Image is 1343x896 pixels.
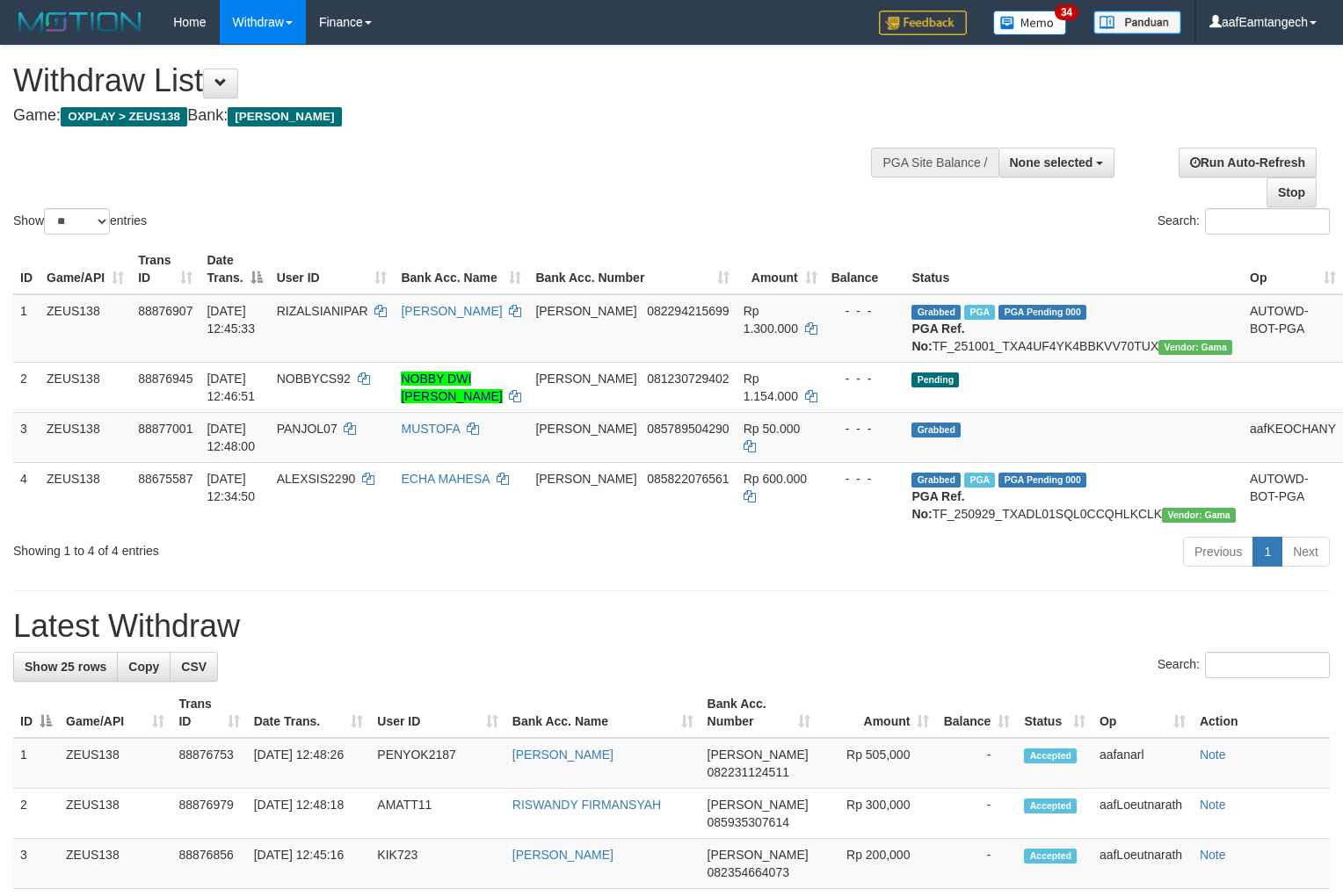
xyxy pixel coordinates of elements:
div: - - - [831,370,898,387]
select: Showentries [44,208,110,235]
span: Accepted [1024,798,1077,813]
span: 88876945 [138,372,192,386]
span: [PERSON_NAME] [535,372,636,386]
td: ZEUS138 [59,738,171,789]
b: PGA Ref. No: [911,489,964,521]
h1: Latest Withdraw [13,609,1330,644]
span: 88675587 [138,472,192,486]
span: 34 [1055,4,1078,20]
td: ZEUS138 [59,839,171,889]
td: - [936,839,1017,889]
td: 1 [13,738,59,789]
th: User ID: activate to sort column ascending [370,688,505,738]
span: ALEXSIS2290 [277,472,356,486]
td: TF_251001_TXA4UF4YK4BBKVV70TUX [904,294,1243,363]
span: Vendor URL: https://trx31.1velocity.biz [1162,508,1236,523]
td: 3 [13,412,40,462]
td: Rp 200,000 [817,839,936,889]
span: [PERSON_NAME] [535,422,636,436]
label: Show entries [13,208,147,235]
span: Copy 082231124511 to clipboard [708,765,789,779]
span: Copy 085789504290 to clipboard [647,422,729,436]
div: - - - [831,302,898,320]
span: [PERSON_NAME] [228,107,341,126]
a: [PERSON_NAME] [512,748,613,762]
a: RISWANDY FIRMANSYAH [512,798,661,812]
h4: Game: Bank: [13,107,878,125]
th: Amount: activate to sort column ascending [737,244,824,294]
th: Status [904,244,1243,294]
h1: Withdraw List [13,63,878,98]
span: Pending [911,372,959,387]
span: Marked by aafpengsreynich [964,473,995,488]
img: MOTION_logo.png [13,9,147,35]
a: Next [1281,537,1330,567]
span: Accepted [1024,849,1077,863]
th: Bank Acc. Number: activate to sort column ascending [701,688,818,738]
a: Note [1200,798,1226,812]
td: 88876979 [171,789,246,839]
span: Rp 50.000 [744,422,801,436]
th: Trans ID: activate to sort column ascending [171,688,246,738]
td: ZEUS138 [40,412,131,462]
th: Action [1193,688,1330,738]
span: Rp 1.154.000 [744,372,798,403]
span: [PERSON_NAME] [708,848,809,862]
th: Date Trans.: activate to sort column descending [200,244,269,294]
td: aafKEOCHANY [1243,412,1343,462]
b: PGA Ref. No: [911,322,964,353]
a: Note [1200,748,1226,762]
span: [PERSON_NAME] [708,798,809,812]
th: Status: activate to sort column ascending [1017,688,1093,738]
a: NOBBY DWI [PERSON_NAME] [401,372,502,403]
td: 88876856 [171,839,246,889]
th: Bank Acc. Number: activate to sort column ascending [528,244,736,294]
th: Balance: activate to sort column ascending [936,688,1017,738]
td: 88876753 [171,738,246,789]
th: Bank Acc. Name: activate to sort column ascending [505,688,701,738]
span: Copy 081230729402 to clipboard [647,372,729,386]
a: Stop [1267,177,1317,207]
div: - - - [831,470,898,488]
span: OXPLAY > ZEUS138 [61,107,187,126]
label: Search: [1158,208,1330,235]
img: Button%20Memo.svg [993,11,1067,35]
span: 88877001 [138,422,192,436]
td: aafLoeutnarath [1093,839,1193,889]
td: 2 [13,362,40,412]
span: Show 25 rows [25,660,106,674]
td: PENYOK2187 [370,738,505,789]
span: PGA Pending [998,305,1086,320]
td: KIK723 [370,839,505,889]
a: 1 [1252,537,1282,567]
span: Rp 600.000 [744,472,807,486]
span: PGA Pending [998,473,1086,488]
td: Rp 505,000 [817,738,936,789]
span: Copy 082354664073 to clipboard [708,865,789,879]
span: [PERSON_NAME] [535,472,636,486]
span: Grabbed [911,473,961,488]
a: [PERSON_NAME] [512,848,613,862]
span: Marked by aafanarl [964,305,995,320]
span: Accepted [1024,748,1077,763]
div: PGA Site Balance / [871,148,998,177]
th: ID [13,244,40,294]
span: 88876907 [138,304,192,318]
a: Run Auto-Refresh [1179,148,1317,177]
th: Op: activate to sort column ascending [1093,688,1193,738]
span: Vendor URL: https://trx31.1velocity.biz [1158,340,1232,355]
a: CSV [170,652,218,682]
span: NOBBYCS92 [277,372,351,386]
th: Trans ID: activate to sort column ascending [131,244,200,294]
td: ZEUS138 [40,362,131,412]
span: Rp 1.300.000 [744,304,798,336]
th: Balance [824,244,905,294]
span: [DATE] 12:46:51 [207,372,255,403]
th: Bank Acc. Name: activate to sort column ascending [394,244,528,294]
td: 2 [13,789,59,839]
span: RIZALSIANIPAR [277,304,368,318]
td: ZEUS138 [40,294,131,363]
span: Copy [128,660,159,674]
td: AUTOWD-BOT-PGA [1243,294,1343,363]
td: [DATE] 12:48:18 [247,789,371,839]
